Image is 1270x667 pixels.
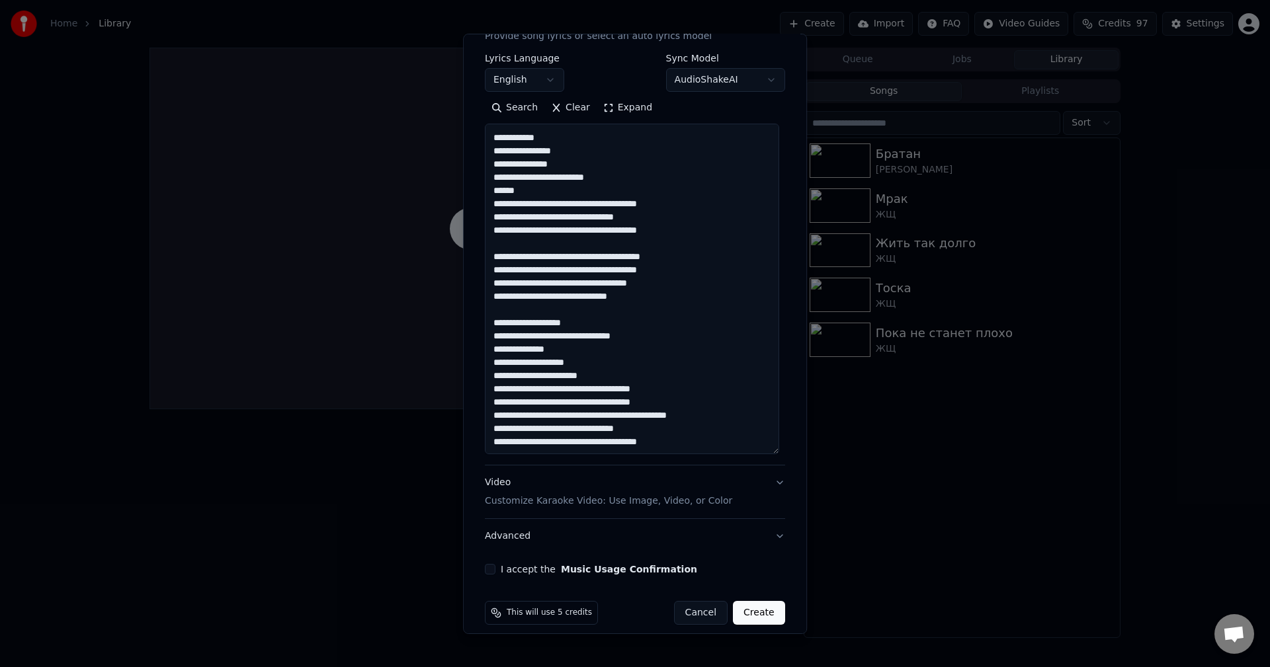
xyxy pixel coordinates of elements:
[674,601,728,625] button: Cancel
[485,54,785,465] div: LyricsProvide song lyrics or select an auto lyrics model
[507,608,592,618] span: This will use 5 credits
[733,601,785,625] button: Create
[597,97,659,118] button: Expand
[485,476,732,508] div: Video
[485,54,564,63] label: Lyrics Language
[666,54,785,63] label: Sync Model
[501,565,697,574] label: I accept the
[485,97,544,118] button: Search
[485,519,785,553] button: Advanced
[485,465,785,518] button: VideoCustomize Karaoke Video: Use Image, Video, or Color
[561,565,697,574] button: I accept the
[544,97,597,118] button: Clear
[485,30,712,43] p: Provide song lyrics or select an auto lyrics model
[485,494,732,508] p: Customize Karaoke Video: Use Image, Video, or Color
